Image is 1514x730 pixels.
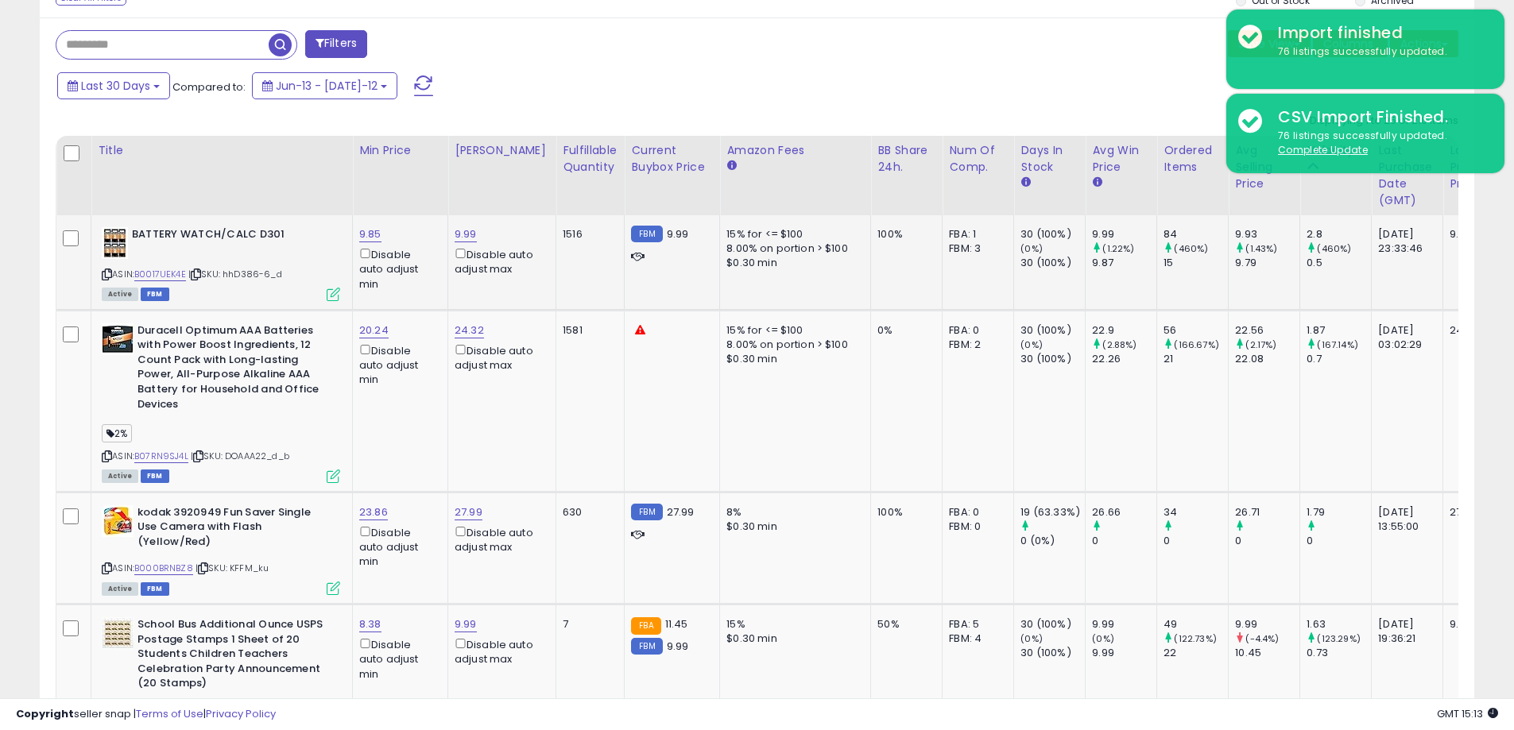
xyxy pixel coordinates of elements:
b: kodak 3920949 Fun Saver Single Use Camera with Flash (Yellow/Red) [137,505,331,554]
small: (0%) [1020,632,1043,645]
div: 9.98 [1450,227,1502,241]
small: (460%) [1174,242,1208,255]
div: FBM: 3 [949,241,1001,256]
div: Disable auto adjust max [455,635,544,666]
span: FBM [141,288,169,301]
div: 15% for <= $100 [726,323,858,338]
div: 50% [877,617,930,632]
div: FBA: 5 [949,617,1001,632]
b: School Bus Additional Ounce USPS Postage Stamps 1 Sheet of 20 Students Children Teachers Celebrat... [137,617,331,695]
span: FBM [141,582,169,596]
span: | SKU: hhD386-6_d [188,268,282,280]
a: 20.24 [359,323,389,338]
div: 22 [1164,646,1228,660]
div: 15% [726,617,858,632]
button: Jun-13 - [DATE]-12 [252,72,397,99]
small: (0%) [1020,242,1043,255]
div: 76 listings successfully updated. [1266,44,1493,60]
div: 1.79 [1307,505,1371,519]
div: 30 (100%) [1020,352,1085,366]
div: Disable auto adjust min [359,245,436,292]
a: 24.32 [455,323,484,338]
small: Days In Stock. [1020,176,1030,190]
img: 41XoduaLMoL._SL40_.jpg [102,323,134,355]
div: ASIN: [102,323,340,481]
div: Disable auto adjust max [455,245,544,276]
div: Amazon Fees [726,142,864,159]
div: 22.26 [1092,352,1156,366]
small: FBM [631,504,662,520]
a: Terms of Use [136,706,203,721]
div: 22.08 [1235,352,1299,366]
small: (166.67%) [1174,338,1218,351]
div: Disable auto adjust max [455,523,544,554]
div: Num of Comp. [949,142,1007,176]
div: 9.99 [1450,617,1502,632]
div: 56 [1164,323,1228,338]
div: 1.63 [1307,617,1371,632]
div: 30 (100%) [1020,256,1085,270]
u: Complete Update [1278,143,1368,156]
a: B000BRNBZ8 [134,562,193,575]
small: FBA [631,617,660,635]
div: 8.00% on portion > $100 [726,241,858,256]
small: (122.73%) [1174,632,1216,645]
a: 9.85 [359,226,381,242]
div: $0.30 min [726,519,858,534]
div: 30 (100%) [1020,646,1085,660]
div: Days In Stock [1020,142,1078,176]
div: 0 [1235,534,1299,548]
small: (2.88%) [1102,338,1136,351]
div: 9.79 [1235,256,1299,270]
div: 10.45 [1235,646,1299,660]
button: Filters [305,30,367,58]
small: Amazon Fees. [726,159,736,173]
div: 7 [563,617,612,632]
div: CSV Import Finished. [1266,106,1493,129]
div: 0.5 [1307,256,1371,270]
div: 22.56 [1235,323,1299,338]
span: 2025-08-12 15:13 GMT [1437,706,1498,721]
span: 27.99 [667,504,695,519]
div: 1.87 [1307,323,1371,338]
div: 2.8 [1307,227,1371,241]
div: ASIN: [102,505,340,593]
div: 24.32 [1450,323,1502,338]
small: (1.43%) [1245,242,1277,255]
small: (167.14%) [1317,338,1357,351]
img: 41yZj6rpr2L._SL40_.jpg [102,227,128,259]
div: Disable auto adjust min [359,342,436,388]
div: 49 [1164,617,1228,632]
div: Min Price [359,142,441,159]
div: 15% for <= $100 [726,227,858,241]
a: Privacy Policy [206,706,276,721]
div: Avg Win Price [1092,142,1150,176]
small: (460%) [1317,242,1351,255]
a: 23.86 [359,504,388,520]
img: 51bgYLh8GOL._SL40_.jpg [102,617,134,649]
div: 630 [563,505,612,519]
span: | SKU: KFFM_ku [196,562,269,574]
div: [DATE] 03:02:29 [1378,323,1431,352]
div: FBM: 0 [949,519,1001,534]
a: 8.38 [359,616,381,632]
small: (0%) [1092,632,1114,645]
span: All listings currently available for purchase on Amazon [102,288,138,301]
div: 0 [1307,534,1371,548]
div: 100% [877,227,930,241]
b: BATTERY WATCH/CALC D301 [132,227,325,246]
span: Last 30 Days [81,78,150,94]
div: 8% [726,505,858,519]
span: FBM [141,469,169,483]
a: 27.99 [455,504,482,520]
span: 11.45 [665,616,688,632]
div: 27.99 [1450,505,1502,519]
div: 30 (100%) [1020,323,1085,338]
div: 9.93 [1235,227,1299,241]
span: All listings currently available for purchase on Amazon [102,469,138,483]
span: 9.99 [667,226,689,241]
div: 34 [1164,505,1228,519]
div: 76 listings successfully updated. [1266,129,1493,158]
span: Jun-13 - [DATE]-12 [276,78,378,94]
div: 9.99 [1092,646,1156,660]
